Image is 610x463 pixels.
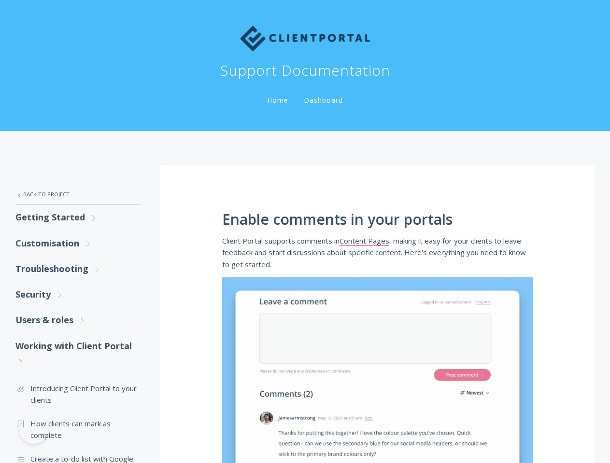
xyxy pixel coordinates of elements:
[15,377,141,412] a: Introducing Client Portal to your clients
[15,256,141,282] a: Troubleshooting
[265,95,290,105] a: Home
[222,235,533,270] p: Client Portal supports comments in , making it easy for your clients to leave feedback and start ...
[15,184,141,204] a: Back to Project
[15,412,141,447] a: How clients can mark as complete
[15,333,141,373] a: Working with Client Portal
[220,61,390,80] h1: Support Documentation
[15,231,141,256] a: Customisation
[222,211,533,228] h1: Enable comments in your portals
[19,415,48,444] iframe: Toggle Customer Support
[302,95,345,105] a: Dashboard
[15,282,141,307] a: Security
[15,307,141,333] a: Users & roles
[340,236,389,246] a: Content Pages
[15,204,141,230] a: Getting Started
